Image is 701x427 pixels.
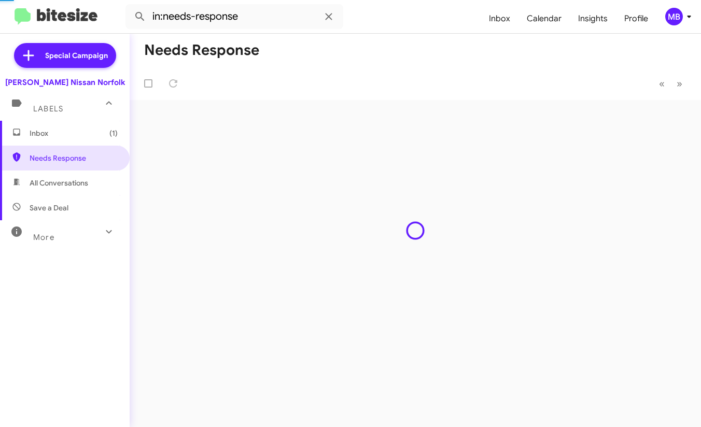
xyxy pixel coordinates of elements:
div: [PERSON_NAME] Nissan Norfolk [5,77,125,88]
span: All Conversations [30,178,88,188]
span: Needs Response [30,153,118,163]
span: Labels [33,104,63,113]
span: « [659,77,665,90]
div: MB [665,8,683,25]
h1: Needs Response [144,42,259,59]
a: Profile [616,4,656,34]
a: Insights [570,4,616,34]
a: Special Campaign [14,43,116,68]
span: (1) [109,128,118,138]
button: Next [670,73,689,94]
button: Previous [653,73,671,94]
span: Save a Deal [30,203,68,213]
span: More [33,233,54,242]
a: Calendar [518,4,570,34]
input: Search [125,4,343,29]
span: Inbox [30,128,118,138]
nav: Page navigation example [653,73,689,94]
button: MB [656,8,690,25]
a: Inbox [481,4,518,34]
span: » [677,77,682,90]
span: Special Campaign [45,50,108,61]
